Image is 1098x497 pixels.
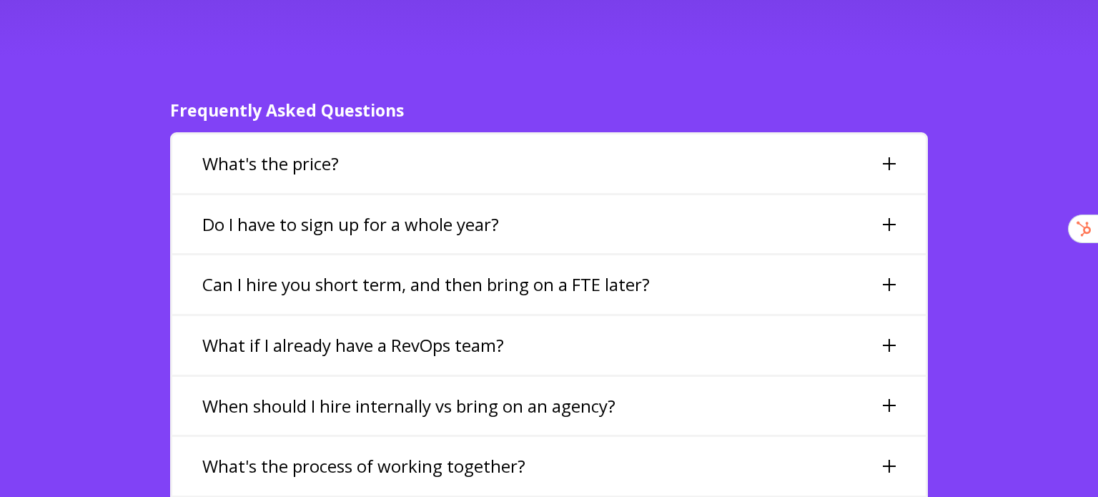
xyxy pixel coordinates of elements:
[202,394,615,418] h3: When should I hire internally vs bring on an agency?
[202,454,525,478] h3: What's the process of working together?
[170,99,404,122] span: Frequently Asked Questions
[202,212,499,237] h3: Do I have to sign up for a whole year?
[202,333,504,358] h3: What if I already have a RevOps team?
[202,272,650,297] h3: Can I hire you short term, and then bring on a FTE later?
[202,152,339,176] h3: What's the price?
